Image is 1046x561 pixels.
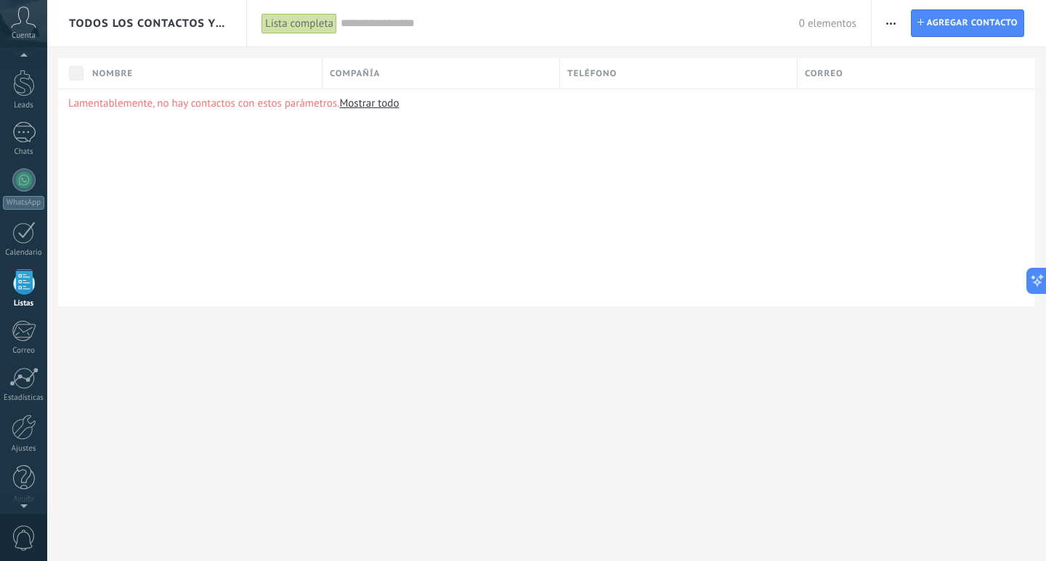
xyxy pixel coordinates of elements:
[805,67,843,81] span: Correo
[567,67,617,81] span: Teléfono
[339,97,399,110] a: Mostrar todo
[880,9,901,37] button: Más
[261,13,337,34] div: Lista completa
[3,101,45,110] div: Leads
[3,393,45,403] div: Estadísticas
[12,31,36,41] span: Cuenta
[3,444,45,454] div: Ajustes
[3,346,45,356] div: Correo
[92,67,133,81] span: Nombre
[3,196,44,210] div: WhatsApp
[69,17,226,30] span: Todos los contactos y empresas
[799,17,856,30] span: 0 elementos
[927,10,1018,36] span: Agregar contacto
[3,248,45,258] div: Calendario
[911,9,1024,37] a: Agregar contacto
[330,67,380,81] span: Compañía
[3,147,45,157] div: Chats
[68,97,1025,110] p: Lamentablemente, no hay contactos con estos parámetros.
[3,299,45,308] div: Listas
